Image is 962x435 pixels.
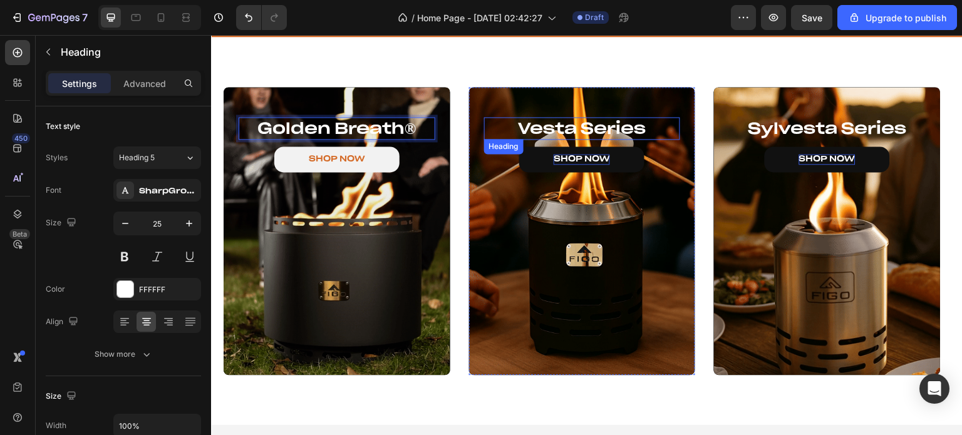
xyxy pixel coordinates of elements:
[276,106,310,117] div: Heading
[343,119,399,130] div: Rich Text Editor. Editing area: main
[236,5,287,30] div: Undo/Redo
[46,185,61,196] div: Font
[9,229,30,239] div: Beta
[113,146,201,169] button: Heading 5
[417,11,542,24] span: Home Page - [DATE] 02:42:27
[61,44,196,59] p: Heading
[46,420,66,431] div: Width
[411,11,415,24] span: /
[46,152,68,163] div: Styles
[518,82,715,105] h2: sylvesta series
[139,185,198,197] div: SharpGroteskPETrialMedium-25-BF646589e6051e7
[46,215,79,232] div: Size
[919,374,949,404] div: Open Intercom Messenger
[802,13,822,23] span: Save
[82,10,88,25] p: 7
[588,119,644,130] p: SHOP NOW
[837,5,957,30] button: Upgrade to publish
[211,35,962,435] iframe: Design area
[46,314,81,330] div: Align
[5,5,93,30] button: 7
[503,52,730,340] div: Background Image
[123,77,166,90] p: Advanced
[46,343,201,366] button: Show more
[585,12,604,23] span: Draft
[139,284,198,295] div: FFFFFF
[343,119,399,130] p: SHOP NOW
[258,52,485,340] div: Background Image
[95,348,153,361] div: Show more
[46,121,80,132] div: Text style
[588,119,644,130] div: Rich Text Editor. Editing area: main
[791,5,832,30] button: Save
[12,133,30,143] div: 450
[119,152,155,163] span: Heading 5
[273,82,470,105] h2: vesta series
[848,11,946,24] div: Upgrade to publish
[46,388,79,405] div: Size
[62,77,97,90] p: Settings
[46,284,65,295] div: Color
